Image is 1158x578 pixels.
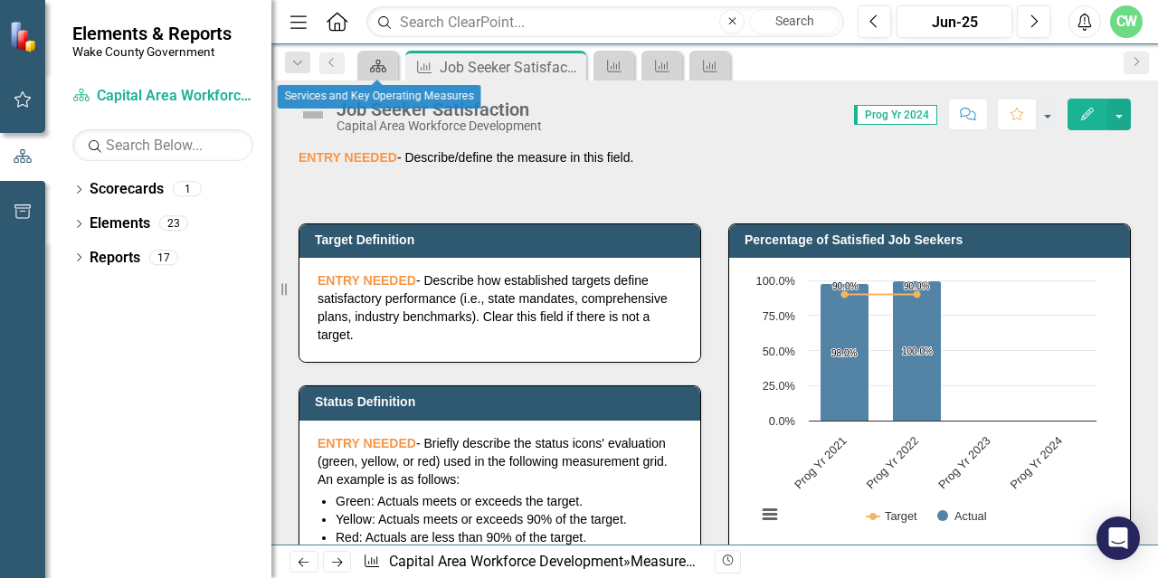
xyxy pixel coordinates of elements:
text: 100.0% [756,274,795,288]
p: - Describe/define the measure in this field. [299,148,1131,166]
div: Jun-25 [903,12,1006,33]
li: Red: Actuals are less than 90% of the target. [336,528,682,546]
g: Actual, series 2 of 2. Bar series with 4 bars. [821,280,1062,422]
span: - Briefly describe the status icons' evaluation (green, yellow, or red) used in the following mea... [318,436,668,487]
text: Actual [954,509,987,523]
text: 50.0% [763,345,795,358]
button: Show Target [867,510,917,523]
text: 90.0% [832,281,858,291]
h3: Target Definition [315,233,691,247]
text: Prog Yr 2023 [935,434,993,492]
a: Elements [90,213,150,234]
text: 98.0% [831,348,857,358]
text: Prog Yr 2021 [792,434,850,492]
button: Show Actual [937,510,987,523]
div: Services and Key Operating Measures [278,85,481,109]
input: Search ClearPoint... [366,6,844,38]
img: ClearPoint Strategy [9,21,41,52]
g: Target, series 1 of 2. Line with 4 data points. [841,291,921,298]
span: ENTRY NEEDED [318,436,416,450]
div: 1 [173,182,202,197]
div: » » [363,552,701,573]
span: Prog Yr 2024 [854,105,937,125]
div: 17 [149,250,178,265]
div: Verify that automated evaluations match this definition. [318,434,682,568]
a: Capital Area Workforce Development [389,553,623,570]
img: Not Defined [299,100,327,129]
small: Wake County Government [72,44,232,59]
text: 75.0% [763,309,795,323]
h3: Percentage of Satisfied Job Seekers [745,233,1121,247]
a: Measures [631,553,696,570]
text: 100.0% [902,346,933,356]
li: Yellow: Actuals meets or exceeds 90% of the target. [336,510,682,528]
h3: Status Definition [315,395,691,409]
button: CW [1110,5,1143,38]
span: ENTRY NEEDED [318,273,416,288]
svg: Interactive chart [747,271,1106,543]
text: Target [885,509,917,523]
a: Capital Area Workforce Development [72,86,253,107]
input: Search Below... [72,129,253,161]
text: Prog Yr 2024 [1007,434,1065,492]
li: Green: Actuals meets or exceeds the target. [336,492,682,510]
button: View chart menu, Chart [757,502,783,527]
span: Elements & Reports [72,23,232,44]
div: Open Intercom Messenger [1096,516,1140,560]
path: Prog Yr 2021, 98. Actual. [821,284,869,422]
button: Jun-25 [897,5,1012,38]
text: 25.0% [763,379,795,393]
span: ENTRY NEEDED [299,150,397,165]
path: Prog Yr 2022, 90. Target. [914,291,921,298]
a: Reports [90,248,140,269]
a: Scorecards [90,179,164,200]
div: Chart. Highcharts interactive chart. [747,271,1112,543]
path: Prog Yr 2021, 90. Target. [841,291,849,298]
text: Prog Yr 2022 [863,434,921,492]
div: Job Seeker Satisfaction [700,553,852,570]
text: 90.0% [904,281,929,291]
div: Job Seeker Satisfaction [440,56,582,79]
button: Search [749,9,840,34]
div: Capital Area Workforce Development [337,119,542,133]
div: 23 [159,216,188,232]
path: Prog Yr 2022, 100. Actual. [893,281,942,422]
text: 0.0% [769,414,795,428]
span: Search [775,14,814,28]
p: - Describe how established targets define satisfactory performance (i.e., state mandates, compreh... [318,271,682,344]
